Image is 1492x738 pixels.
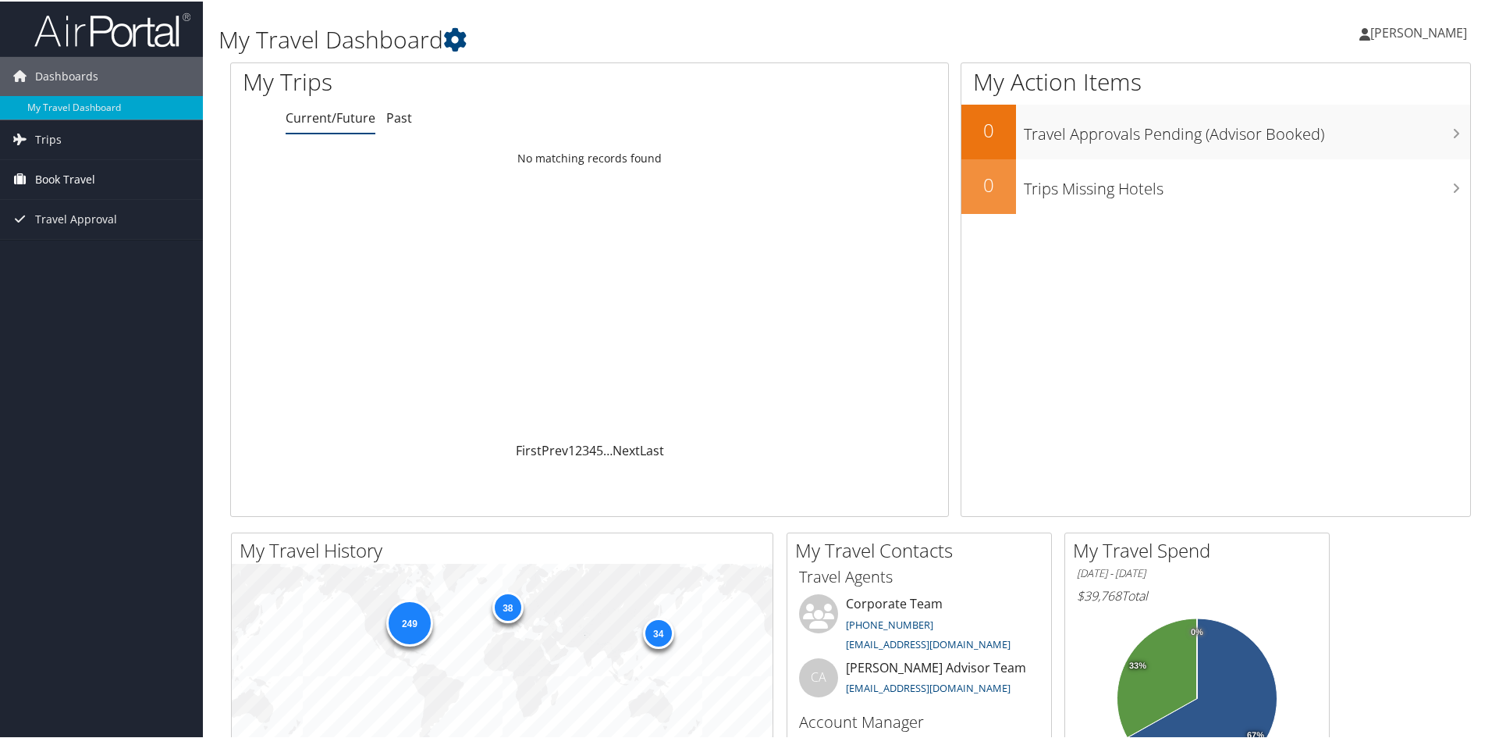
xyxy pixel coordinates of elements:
h1: My Trips [243,64,638,97]
a: [PHONE_NUMBER] [846,616,933,630]
h2: My Travel Spend [1073,536,1329,562]
span: … [603,440,613,458]
h3: Travel Approvals Pending (Advisor Booked) [1024,114,1470,144]
tspan: 0% [1191,626,1203,636]
a: 0Trips Missing Hotels [961,158,1470,212]
a: [PERSON_NAME] [1359,8,1483,55]
h1: My Action Items [961,64,1470,97]
li: [PERSON_NAME] Advisor Team [791,657,1047,708]
td: No matching records found [231,143,948,171]
h2: My Travel History [240,536,773,562]
a: 4 [589,440,596,458]
h2: My Travel Contacts [795,536,1051,562]
img: airportal-logo.png [34,10,190,47]
li: Corporate Team [791,593,1047,657]
a: First [516,440,542,458]
span: Dashboards [35,55,98,94]
div: 38 [492,590,523,622]
h2: 0 [961,170,1016,197]
a: [EMAIL_ADDRESS][DOMAIN_NAME] [846,679,1011,693]
div: 34 [642,616,673,647]
a: 5 [596,440,603,458]
span: Travel Approval [35,198,117,237]
h1: My Travel Dashboard [218,22,1061,55]
span: Trips [35,119,62,158]
a: Past [386,108,412,125]
tspan: 33% [1129,660,1146,669]
h3: Travel Agents [799,565,1039,586]
div: 249 [385,598,432,645]
h6: [DATE] - [DATE] [1077,565,1317,579]
a: Next [613,440,640,458]
h2: 0 [961,116,1016,142]
a: 2 [575,440,582,458]
a: Current/Future [286,108,375,125]
div: CA [799,657,838,696]
a: [EMAIL_ADDRESS][DOMAIN_NAME] [846,636,1011,650]
span: [PERSON_NAME] [1370,23,1467,40]
h6: Total [1077,586,1317,603]
a: Last [640,440,664,458]
a: 0Travel Approvals Pending (Advisor Booked) [961,103,1470,158]
a: 3 [582,440,589,458]
a: 1 [568,440,575,458]
a: Prev [542,440,568,458]
h3: Trips Missing Hotels [1024,169,1470,198]
h3: Account Manager [799,710,1039,732]
span: Book Travel [35,159,95,198]
span: $39,768 [1077,586,1121,603]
